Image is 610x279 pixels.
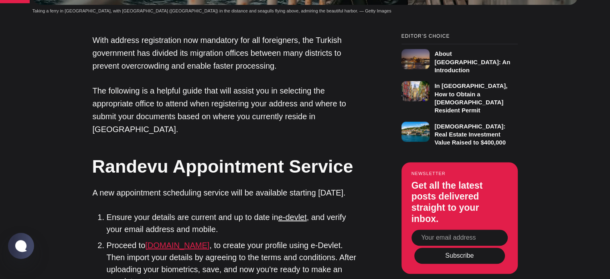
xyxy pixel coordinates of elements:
h3: About [GEOGRAPHIC_DATA]: An Introduction [434,50,510,73]
h3: In [GEOGRAPHIC_DATA], How to Obtain a [DEMOGRAPHIC_DATA] Resident Permit [434,82,507,114]
h2: Randevu Appointment Service [92,154,361,179]
li: Ensure your details are current and up to date in , and verify your email address and mobile. [107,211,361,235]
input: Your email address [411,230,508,246]
p: A new appointment scheduling service will be available starting [DATE]. [93,186,361,199]
h3: Get all the latest posts delivered straight to your inbox. [411,180,508,224]
a: About [GEOGRAPHIC_DATA]: An Introduction [401,44,518,74]
p: With address registration now mandatory for all foreigners, the Turkish government has divided it... [93,34,361,72]
a: [DOMAIN_NAME] [145,241,209,250]
small: Newsletter [411,171,508,176]
a: e-devlet [278,213,307,222]
span: Taking a ferry in [GEOGRAPHIC_DATA], with [GEOGRAPHIC_DATA] ([GEOGRAPHIC_DATA]) in the distance a... [32,8,391,13]
small: Editor’s Choice [401,34,518,39]
a: [DEMOGRAPHIC_DATA]: Real Estate Investment Value Raised to $400,000 [401,119,518,147]
a: In [GEOGRAPHIC_DATA], How to Obtain a [DEMOGRAPHIC_DATA] Resident Permit [401,78,518,114]
p: The following is a helpful guide that will assist you in selecting the appropriate office to atte... [93,84,361,136]
h3: [DEMOGRAPHIC_DATA]: Real Estate Investment Value Raised to $400,000 [434,123,506,146]
button: Subscribe [414,248,505,264]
